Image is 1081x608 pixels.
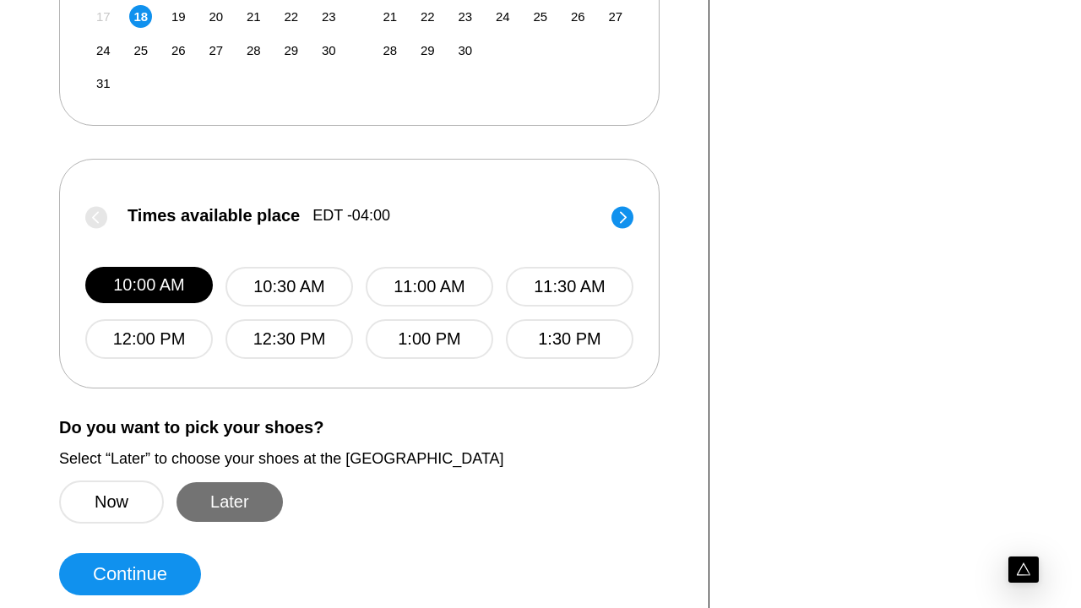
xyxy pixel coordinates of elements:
label: Select “Later” to choose your shoes at the [GEOGRAPHIC_DATA] [59,449,683,468]
button: 11:00 AM [366,267,493,307]
button: Later [177,482,283,522]
div: Choose Saturday, August 23rd, 2025 [318,5,340,28]
div: Choose Monday, September 29th, 2025 [416,39,439,62]
div: Choose Monday, September 22nd, 2025 [416,5,439,28]
div: Choose Thursday, August 21st, 2025 [242,5,265,28]
div: Choose Tuesday, August 19th, 2025 [167,5,190,28]
div: Choose Sunday, September 21st, 2025 [378,5,401,28]
div: Choose Tuesday, September 23rd, 2025 [454,5,476,28]
button: 1:00 PM [366,319,493,359]
div: Choose Sunday, August 31st, 2025 [92,72,115,95]
div: Choose Friday, September 26th, 2025 [567,5,589,28]
div: Choose Thursday, September 25th, 2025 [529,5,551,28]
button: 11:30 AM [506,267,633,307]
label: Do you want to pick your shoes? [59,418,683,437]
div: Choose Wednesday, September 24th, 2025 [492,5,514,28]
span: Times available place [128,206,300,225]
div: Choose Monday, August 18th, 2025 [129,5,152,28]
div: Choose Tuesday, September 30th, 2025 [454,39,476,62]
div: Choose Saturday, August 30th, 2025 [318,39,340,62]
span: EDT -04:00 [312,206,390,225]
div: Choose Sunday, September 28th, 2025 [378,39,401,62]
div: Choose Tuesday, August 26th, 2025 [167,39,190,62]
button: 1:30 PM [506,319,633,359]
button: 12:30 PM [225,319,353,359]
button: Now [59,480,164,524]
div: Choose Monday, August 25th, 2025 [129,39,152,62]
button: Continue [59,553,201,595]
div: Choose Friday, August 29th, 2025 [280,39,302,62]
button: 10:30 AM [225,267,353,307]
div: Choose Wednesday, August 20th, 2025 [204,5,227,28]
div: Not available Sunday, August 17th, 2025 [92,5,115,28]
div: Choose Thursday, August 28th, 2025 [242,39,265,62]
button: 12:00 PM [85,319,213,359]
button: 10:00 AM [85,267,213,303]
div: Choose Saturday, September 27th, 2025 [604,5,627,28]
div: Choose Wednesday, August 27th, 2025 [204,39,227,62]
div: Choose Sunday, August 24th, 2025 [92,39,115,62]
div: Choose Friday, August 22nd, 2025 [280,5,302,28]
